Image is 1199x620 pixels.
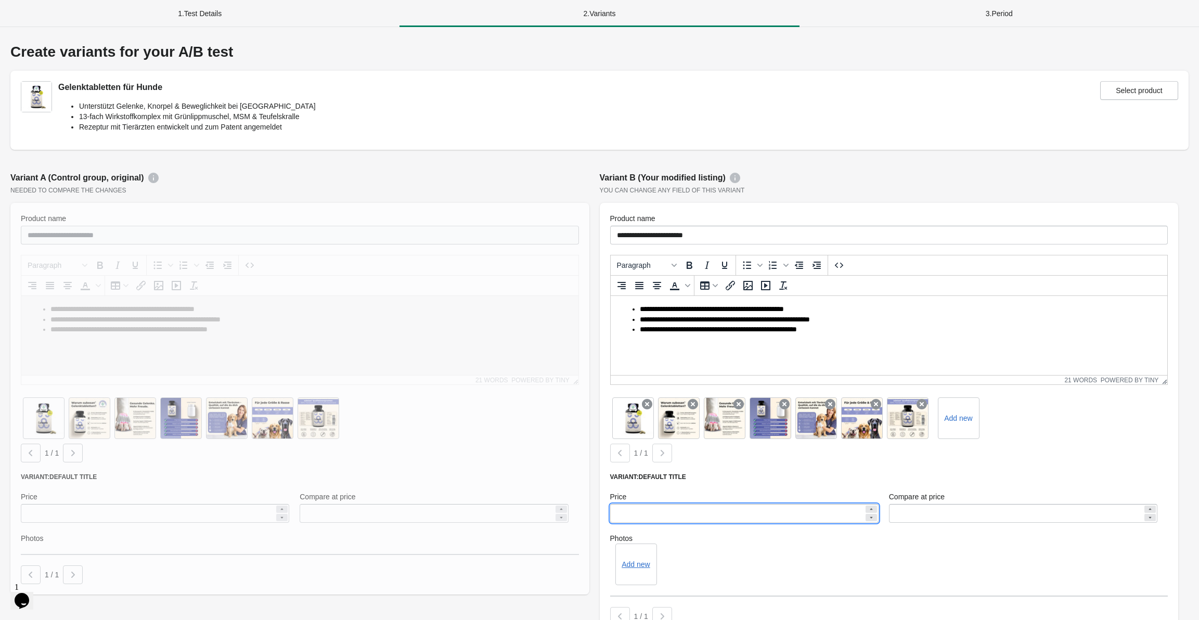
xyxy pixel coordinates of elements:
[666,277,692,294] div: Text color
[739,277,757,294] button: Insert/edit image
[10,186,589,195] div: Needed to compare the changes
[1158,376,1167,384] div: Resize
[697,277,721,294] button: Table
[698,256,716,274] button: Italic
[79,101,316,111] li: Unterstützt Gelenke, Knorpel & Beweglichkeit bei [GEOGRAPHIC_DATA]
[648,277,666,294] button: Align center
[944,413,972,423] label: Add new
[613,256,680,274] button: Blocks
[1100,81,1178,100] button: Select product
[610,492,627,502] label: Price
[738,256,764,274] div: Bullet list
[757,277,775,294] button: Insert/edit media
[721,277,739,294] button: Insert/edit link
[680,256,698,274] button: Bold
[10,44,1189,60] div: Create variants for your A/B test
[1101,377,1159,384] a: Powered by Tiny
[889,492,945,502] label: Compare at price
[611,296,1168,375] iframe: Rich Text Area. Press ALT-0 for help.
[630,277,648,294] button: Justify
[830,256,848,274] button: Source code
[1116,86,1163,95] span: Select product
[808,256,826,274] button: Increase indent
[10,578,44,610] iframe: chat widget
[58,81,316,94] div: Gelenktabletten für Hunde
[610,473,1168,481] div: Variant: Default Title
[610,213,655,224] label: Product name
[775,277,792,294] button: Clear formatting
[716,256,733,274] button: Underline
[764,256,790,274] div: Numbered list
[1064,377,1097,384] button: 21 words
[45,571,59,579] span: 1 / 1
[600,172,1179,184] div: Variant B (Your modified listing)
[10,172,589,184] div: Variant A (Control group, original)
[79,111,316,122] li: 13-fach Wirkstoffkomplex mit Grünlippmuschel, MSM & Teufelskralle
[613,277,630,294] button: Align right
[617,261,668,269] span: Paragraph
[45,449,59,457] span: 1 / 1
[622,560,650,569] button: Add new
[790,256,808,274] button: Decrease indent
[600,186,1179,195] div: You can change any field of this variant
[610,533,1168,544] label: Photos
[79,122,316,132] li: Rezeptur mit Tierärzten entwickelt und zum Patent angemeldet
[634,449,648,457] span: 1 / 1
